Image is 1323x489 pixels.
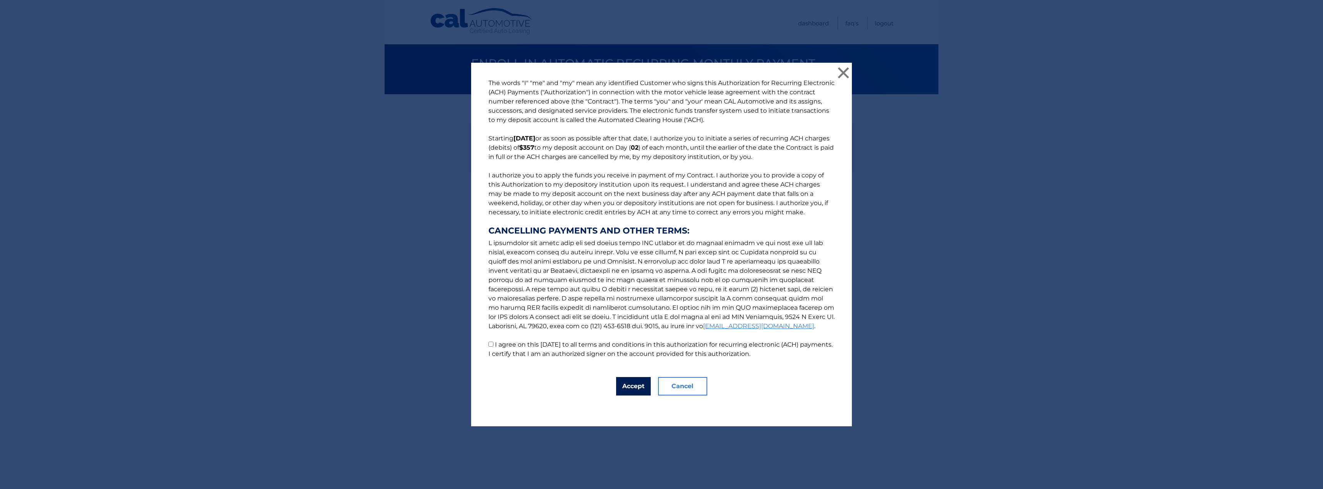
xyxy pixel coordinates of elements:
label: I agree on this [DATE] to all terms and conditions in this authorization for recurring electronic... [488,341,833,357]
button: Cancel [658,377,707,396]
button: Accept [616,377,651,396]
b: $357 [519,144,534,151]
strong: CANCELLING PAYMENTS AND OTHER TERMS: [488,226,835,235]
button: × [836,65,851,80]
p: The words "I" "me" and "my" mean any identified Customer who signs this Authorization for Recurri... [481,78,842,359]
b: [DATE] [513,135,535,142]
b: 02 [631,144,638,151]
a: [EMAIL_ADDRESS][DOMAIN_NAME] [703,322,814,330]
